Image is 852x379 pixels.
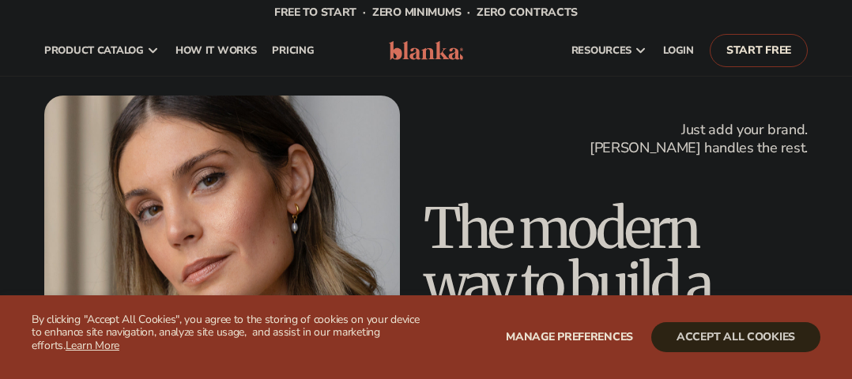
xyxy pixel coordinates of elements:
[710,34,808,67] a: Start Free
[663,44,694,57] span: LOGIN
[175,44,257,57] span: How It Works
[389,41,462,60] img: logo
[274,5,578,20] span: Free to start · ZERO minimums · ZERO contracts
[424,201,808,366] h1: The modern way to build a brand
[66,338,119,353] a: Learn More
[655,25,702,76] a: LOGIN
[168,25,265,76] a: How It Works
[506,322,633,352] button: Manage preferences
[571,44,631,57] span: resources
[564,25,655,76] a: resources
[272,44,314,57] span: pricing
[44,44,144,57] span: product catalog
[32,313,426,353] p: By clicking "Accept All Cookies", you agree to the storing of cookies on your device to enhance s...
[36,25,168,76] a: product catalog
[590,121,808,158] span: Just add your brand. [PERSON_NAME] handles the rest.
[651,322,820,352] button: accept all cookies
[506,329,633,344] span: Manage preferences
[264,25,322,76] a: pricing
